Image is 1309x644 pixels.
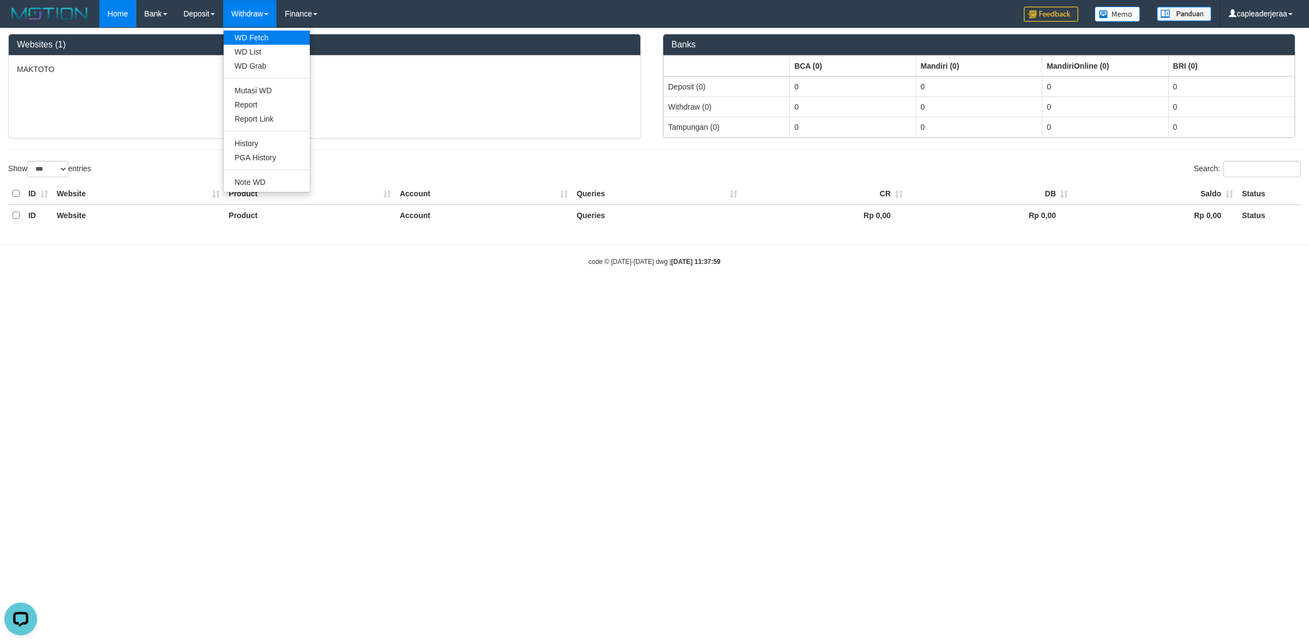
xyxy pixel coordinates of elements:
th: ID [24,204,52,226]
select: Showentries [27,161,68,177]
th: Status [1238,183,1301,204]
td: Withdraw (0) [664,97,790,117]
img: panduan.png [1157,7,1211,21]
small: code © [DATE]-[DATE] dwg | [589,258,720,266]
td: 0 [916,117,1042,137]
img: Button%20Memo.svg [1095,7,1140,22]
a: PGA History [224,151,310,165]
button: Open LiveChat chat widget [4,4,37,37]
img: Feedback.jpg [1024,7,1078,22]
h3: Banks [671,40,1287,50]
th: Rp 0,00 [742,204,907,226]
td: 0 [1042,97,1168,117]
label: Show entries [8,161,91,177]
th: Group: activate to sort column ascending [790,56,916,76]
td: 0 [1042,117,1168,137]
a: Mutasi WD [224,83,310,98]
td: 0 [1168,97,1294,117]
td: Deposit (0) [664,76,790,97]
th: Group: activate to sort column ascending [1168,56,1294,76]
th: Account [395,204,572,226]
a: WD Grab [224,59,310,73]
th: Queries [572,204,742,226]
td: 0 [916,76,1042,97]
td: Tampungan (0) [664,117,790,137]
th: CR [742,183,907,204]
th: Product [224,183,395,204]
td: 0 [790,76,916,97]
th: Group: activate to sort column ascending [1042,56,1168,76]
td: 0 [1168,117,1294,137]
a: WD Fetch [224,31,310,45]
td: 0 [790,117,916,137]
th: DB [907,183,1072,204]
td: 0 [1042,76,1168,97]
p: MAKTOTO [17,64,632,75]
a: WD List [224,45,310,59]
a: Report [224,98,310,112]
th: Saldo [1072,183,1238,204]
input: Search: [1223,161,1301,177]
th: ID [24,183,52,204]
th: Rp 0,00 [1072,204,1238,226]
img: MOTION_logo.png [8,5,91,22]
a: Report Link [224,112,310,126]
th: Group: activate to sort column ascending [916,56,1042,76]
h3: Websites (1) [17,40,632,50]
td: 0 [1168,76,1294,97]
th: Group: activate to sort column ascending [664,56,790,76]
th: Rp 0,00 [907,204,1072,226]
strong: [DATE] 11:37:59 [671,258,720,266]
th: Website [52,183,224,204]
th: Status [1238,204,1301,226]
th: Product [224,204,395,226]
th: Website [52,204,224,226]
td: 0 [790,97,916,117]
th: Queries [572,183,742,204]
th: Account [395,183,572,204]
a: Note WD [224,175,310,189]
label: Search: [1194,161,1301,177]
a: History [224,136,310,151]
td: 0 [916,97,1042,117]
